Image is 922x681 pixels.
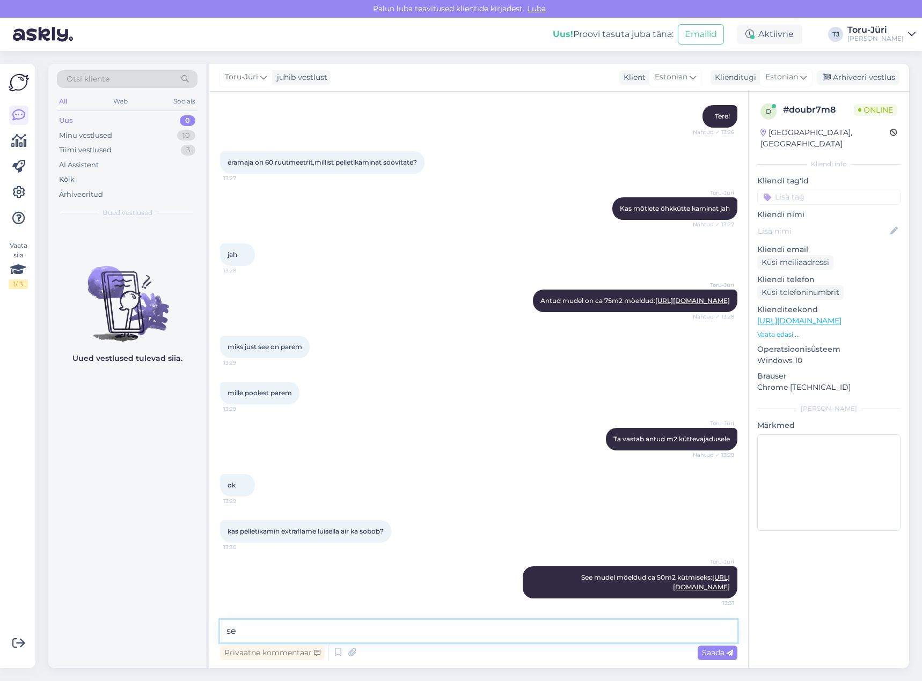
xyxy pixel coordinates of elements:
p: Uued vestlused tulevad siia. [72,353,182,364]
p: Klienditeekond [757,304,901,315]
div: [PERSON_NAME] [847,34,904,43]
div: 0 [180,115,195,126]
span: kas pelletikamin extraflame luisella air ka sobob? [228,527,384,535]
span: Luba [524,4,549,13]
div: Klient [619,72,646,83]
input: Lisa nimi [758,225,888,237]
span: 13:31 [694,599,734,607]
button: Emailid [678,24,724,45]
a: [URL][DOMAIN_NAME] [655,297,730,305]
b: Uus! [553,29,573,39]
span: Nähtud ✓ 13:26 [693,128,734,136]
span: Antud mudel on ca 75m2 mõeldud: [540,297,730,305]
p: Kliendi tag'id [757,175,901,187]
textarea: se [220,620,737,642]
p: Kliendi email [757,244,901,255]
div: Vaata siia [9,241,28,289]
input: Lisa tag [757,189,901,205]
div: 1 / 3 [9,279,28,289]
span: Nähtud ✓ 13:27 [693,220,734,228]
div: Toru-Jüri [847,26,904,34]
p: Kliendi nimi [757,209,901,220]
span: 13:29 [223,497,264,505]
p: Kliendi telefon [757,274,901,285]
span: Toru-Jüri [694,419,734,427]
span: Kas mõtlete õhkkütte kaminat jah [620,204,730,212]
div: Privaatne kommentaar [220,646,325,660]
span: d [766,107,771,115]
span: Ta vastab antud m2 küttevajadusele [613,435,730,443]
span: 13:29 [223,405,264,413]
div: Kliendi info [757,159,901,169]
div: All [57,94,69,108]
div: TJ [828,27,843,42]
span: Toru-Jüri [694,281,734,289]
div: Uus [59,115,73,126]
span: Toru-Jüri [694,558,734,566]
span: Tere! [715,112,730,120]
a: Toru-Jüri[PERSON_NAME] [847,26,916,43]
span: miks just see on parem [228,343,302,351]
div: Arhiveeritud [59,189,103,200]
div: Tiimi vestlused [59,145,112,156]
span: Otsi kliente [67,73,109,85]
p: Vaata edasi ... [757,330,901,339]
span: Nähtud ✓ 13:29 [693,451,734,459]
div: [GEOGRAPHIC_DATA], [GEOGRAPHIC_DATA] [760,127,890,150]
span: Estonian [765,71,798,83]
div: # doubr7m8 [783,103,854,116]
span: jah [228,250,237,258]
span: Nähtud ✓ 13:28 [693,313,734,321]
div: 3 [181,145,195,156]
span: Toru-Jüri [694,189,734,197]
div: AI Assistent [59,160,99,171]
img: Askly Logo [9,72,29,93]
span: Online [854,104,897,116]
div: Minu vestlused [59,130,112,141]
div: Klienditugi [711,72,756,83]
span: mille poolest parem [228,389,292,397]
div: Kõik [59,174,75,185]
div: Arhiveeri vestlus [817,70,899,85]
span: eramaja on 60 ruutmeetrit,millist pelletikaminat soovitate? [228,158,417,166]
div: Küsi meiliaadressi [757,255,833,270]
span: Toru-Jüri [225,71,258,83]
p: Windows 10 [757,355,901,366]
span: 13:30 [223,543,264,551]
div: Proovi tasuta juba täna: [553,28,674,41]
span: 13:29 [223,359,264,367]
div: Küsi telefoninumbrit [757,285,844,300]
p: Brauser [757,371,901,382]
span: Estonian [655,71,687,83]
span: 13:27 [223,174,264,182]
div: 10 [177,130,195,141]
div: juhib vestlust [273,72,327,83]
span: See mudel mõeldud ca 50m2 kütmiseks: [581,573,730,591]
span: 13:28 [223,267,264,275]
div: Aktiivne [737,25,802,44]
p: Operatsioonisüsteem [757,344,901,355]
a: [URL][DOMAIN_NAME] [757,316,841,325]
p: Chrome [TECHNICAL_ID] [757,382,901,393]
div: Socials [171,94,197,108]
span: Uued vestlused [103,208,152,218]
div: [PERSON_NAME] [757,404,901,413]
span: ok [228,481,236,489]
p: Märkmed [757,420,901,431]
span: Saada [702,648,733,657]
div: Web [111,94,130,108]
img: No chats [48,247,206,343]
